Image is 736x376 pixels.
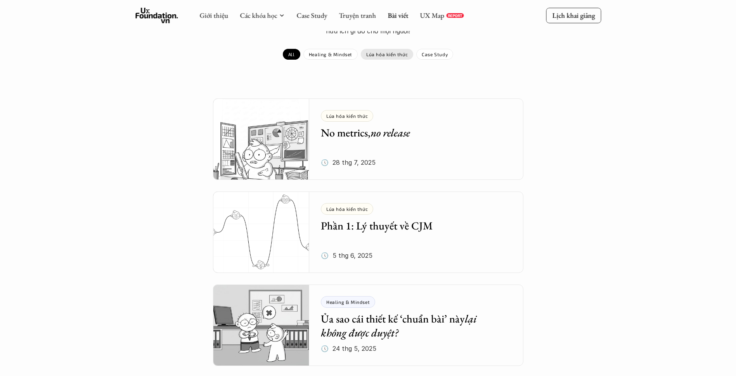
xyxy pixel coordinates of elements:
[213,98,523,180] a: Lúa hóa kiến thứcNo metrics,no release🕔 28 thg 7, 2025
[361,49,413,60] a: Lúa hóa kiến thức
[448,13,462,18] p: REPORT
[326,299,370,305] p: Healing & Mindset
[296,11,327,20] a: Case Study
[366,52,408,57] p: Lúa hóa kiến thức
[339,11,376,20] a: Truyện tranh
[326,113,368,119] p: Lúa hóa kiến thức
[303,49,358,60] a: Healing & Mindset
[371,126,410,140] em: no release
[546,8,601,23] a: Lịch khai giảng
[422,52,448,57] p: Case Study
[326,206,368,212] p: Lúa hóa kiến thức
[199,11,228,20] a: Giới thiệu
[321,126,500,140] h5: No metrics,
[288,52,295,57] p: All
[420,11,444,20] a: UX Map
[240,11,277,20] a: Các khóa học
[321,250,372,261] p: 🕔 5 thg 6, 2025
[321,312,479,340] em: lại không được duyệt?
[416,49,453,60] a: Case Study
[321,343,376,354] p: 🕔 24 thg 5, 2025
[309,52,352,57] p: Healing & Mindset
[213,191,523,273] a: Lúa hóa kiến thứcPhần 1: Lý thuyết về CJM🕔 5 thg 6, 2025
[446,13,464,18] a: REPORT
[213,285,523,366] a: Healing & MindsetỦa sao cái thiết kế ‘chuẩn bài’ nàylại không được duyệt?🕔 24 thg 5, 2025
[321,312,500,340] h5: Ủa sao cái thiết kế ‘chuẩn bài’ này
[552,11,595,20] p: Lịch khai giảng
[388,11,408,20] a: Bài viết
[321,219,500,233] h5: Phần 1: Lý thuyết về CJM
[321,157,376,168] p: 🕔 28 thg 7, 2025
